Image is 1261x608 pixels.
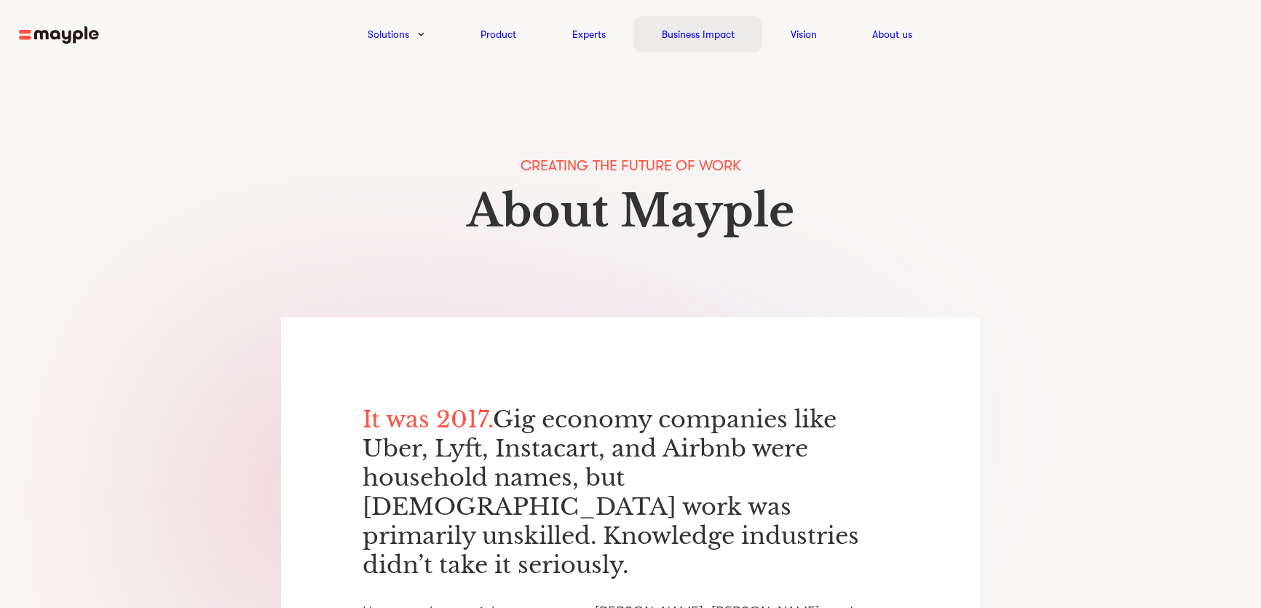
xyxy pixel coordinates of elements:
a: Experts [572,25,606,43]
a: Vision [791,25,817,43]
a: Product [481,25,516,43]
span: It was 2017. [363,405,493,434]
p: Gig economy companies like Uber, Lyft, Instacart, and Airbnb were household names, but [DEMOGRAPH... [363,405,898,580]
img: mayple-logo [19,26,99,44]
a: Solutions [368,25,409,43]
img: arrow-down [418,32,424,36]
a: About us [872,25,912,43]
a: Business Impact [662,25,735,43]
